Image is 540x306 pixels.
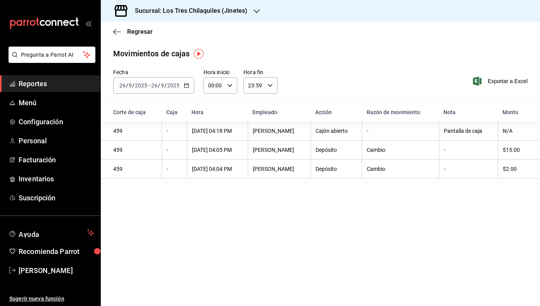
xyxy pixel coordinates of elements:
div: [PERSON_NAME] [253,147,306,153]
div: - [367,128,434,134]
div: Cambio [367,166,434,172]
div: N/A [503,128,528,134]
label: Hora inicio [204,70,238,75]
input: ---- [167,82,180,89]
span: Pregunta a Parrot AI [21,51,83,59]
span: Suscripción [19,193,94,203]
div: - [444,147,493,153]
span: [PERSON_NAME] [19,265,94,276]
div: Caja [166,109,182,115]
div: 459 [113,147,157,153]
span: Regresar [127,28,153,35]
div: [PERSON_NAME] [253,166,306,172]
input: ---- [135,82,148,89]
button: Regresar [113,28,153,35]
span: Facturación [19,155,94,165]
span: Menú [19,97,94,108]
h3: Sucursal: Los Tres Chilaquiles (Jinetes) [129,6,247,16]
span: / [126,82,128,89]
div: [DATE] 04:18 PM [192,128,243,134]
div: $15.00 [503,147,528,153]
span: / [132,82,135,89]
div: Depósito [316,166,357,172]
input: -- [119,82,126,89]
div: Pantalla de caja [444,128,493,134]
span: Reportes [19,78,94,89]
a: Pregunta a Parrot AI [5,56,95,64]
div: [DATE] 04:05 PM [192,147,243,153]
span: Recomienda Parrot [19,246,94,257]
span: Sugerir nueva función [9,295,94,303]
div: Cajón abierto [316,128,357,134]
div: Acción [315,109,357,115]
div: Cambio [367,147,434,153]
div: Hora [192,109,243,115]
input: -- [128,82,132,89]
div: Movimientos de cajas [113,48,190,59]
button: Exportar a Excel [474,76,528,86]
div: $2.00 [503,166,528,172]
span: Configuración [19,116,94,127]
span: / [164,82,167,89]
img: Tooltip marker [194,49,204,59]
div: Monto [502,109,528,115]
span: / [158,82,160,89]
input: -- [151,82,158,89]
div: Depósito [316,147,357,153]
span: Ayuda [19,228,84,238]
div: - [167,147,182,153]
span: Personal [19,136,94,146]
div: [PERSON_NAME] [253,128,306,134]
div: 459 [113,166,157,172]
div: - [167,128,182,134]
div: Nota [443,109,493,115]
button: Pregunta a Parrot AI [9,47,95,63]
label: Hora fin [243,70,278,75]
div: Empleado [252,109,306,115]
div: 459 [113,128,157,134]
button: open_drawer_menu [85,20,91,26]
span: Inventarios [19,174,94,184]
label: Fecha [113,70,194,75]
span: - [148,82,150,89]
div: Corte de caja [113,109,157,115]
div: - [444,166,493,172]
div: [DATE] 04:04 PM [192,166,243,172]
input: -- [160,82,164,89]
div: - [167,166,182,172]
div: Razón de movimiento [367,109,435,115]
